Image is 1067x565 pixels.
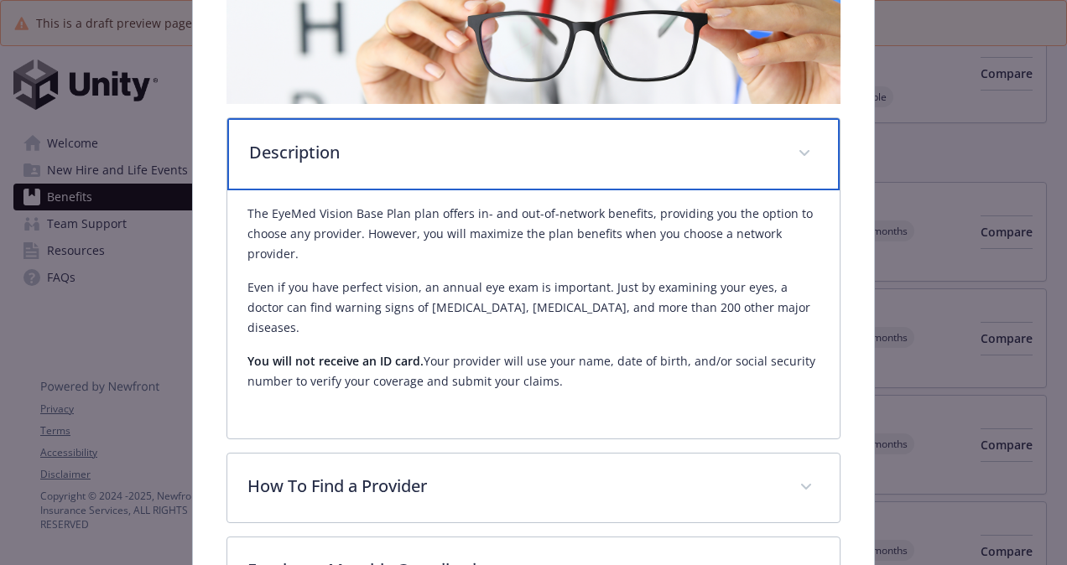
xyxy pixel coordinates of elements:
[247,351,820,391] p: Your provider will use your name, date of birth, and/or social security number to verify your cov...
[247,353,424,369] strong: You will not receive an ID card.
[227,118,840,190] div: Description
[227,454,840,522] div: How To Find a Provider
[249,140,778,165] p: Description
[247,204,820,264] p: The EyeMed Vision Base Plan plan offers in- and out-of-network benefits, providing you the option...
[247,474,779,499] p: How To Find a Provider
[247,277,820,338] p: Even if you have perfect vision, an annual eye exam is important. Just by examining your eyes, a ...
[227,190,840,438] div: Description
